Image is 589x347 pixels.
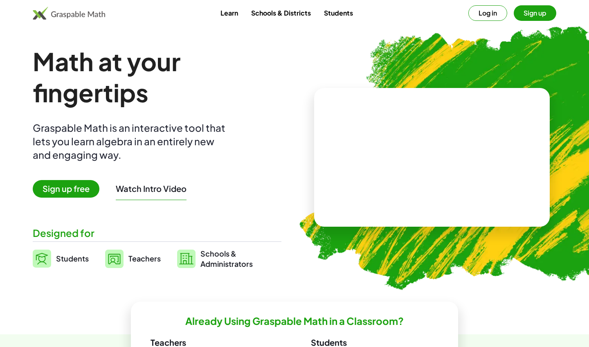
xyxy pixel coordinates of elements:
img: svg%3e [33,250,51,268]
span: Students [56,254,89,263]
div: Graspable Math is an interactive tool that lets you learn algebra in an entirely new and engaging... [33,121,229,162]
h2: Already Using Graspable Math in a Classroom? [185,315,404,327]
a: Teachers [105,248,161,269]
span: Teachers [128,254,161,263]
a: Schools & Districts [245,5,317,20]
button: Sign up [514,5,556,21]
a: Students [317,5,360,20]
button: Log in [468,5,507,21]
img: svg%3e [177,250,196,268]
a: Students [33,248,89,269]
a: Schools &Administrators [177,248,253,269]
video: What is this? This is dynamic math notation. Dynamic math notation plays a central role in how Gr... [371,127,493,188]
span: Schools & Administrators [200,248,253,269]
img: svg%3e [105,250,124,268]
button: Watch Intro Video [116,183,187,194]
h1: Math at your fingertips [33,46,281,108]
div: Designed for [33,226,281,240]
span: Sign up free [33,180,99,198]
a: Learn [214,5,245,20]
